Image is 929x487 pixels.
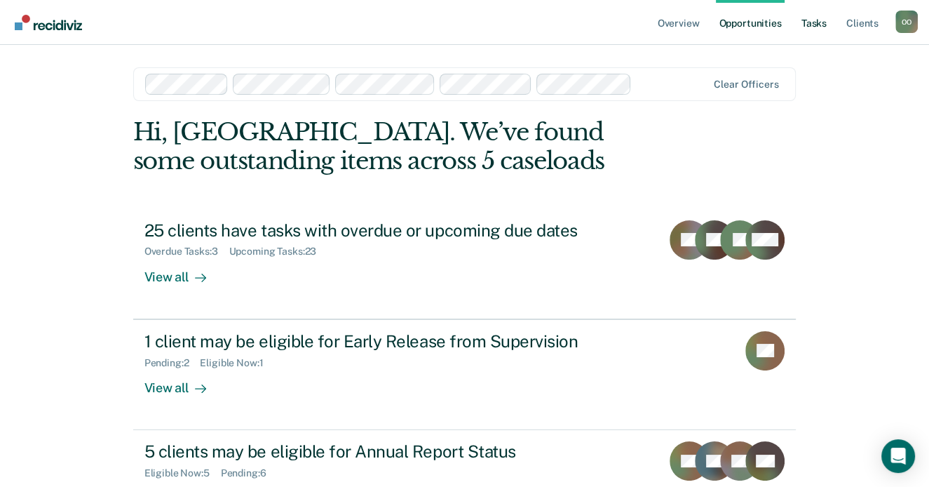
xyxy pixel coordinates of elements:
[144,331,637,352] div: 1 client may be eligible for Early Release from Supervision
[895,11,918,33] button: Profile dropdown button
[15,15,82,30] img: Recidiviz
[221,467,278,479] div: Pending : 6
[144,467,221,479] div: Eligible Now : 5
[133,319,796,430] a: 1 client may be eligible for Early Release from SupervisionPending:2Eligible Now:1View all
[133,118,664,175] div: Hi, [GEOGRAPHIC_DATA]. We’ve found some outstanding items across 5 caseloads
[144,357,201,369] div: Pending : 2
[229,246,328,258] div: Upcoming Tasks : 23
[144,441,637,462] div: 5 clients may be eligible for Annual Report Status
[144,258,223,285] div: View all
[881,439,915,473] div: Open Intercom Messenger
[144,246,229,258] div: Overdue Tasks : 3
[714,79,778,91] div: Clear officers
[133,209,796,319] a: 25 clients have tasks with overdue or upcoming due datesOverdue Tasks:3Upcoming Tasks:23View all
[144,368,223,396] div: View all
[895,11,918,33] div: O O
[200,357,274,369] div: Eligible Now : 1
[144,220,637,241] div: 25 clients have tasks with overdue or upcoming due dates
